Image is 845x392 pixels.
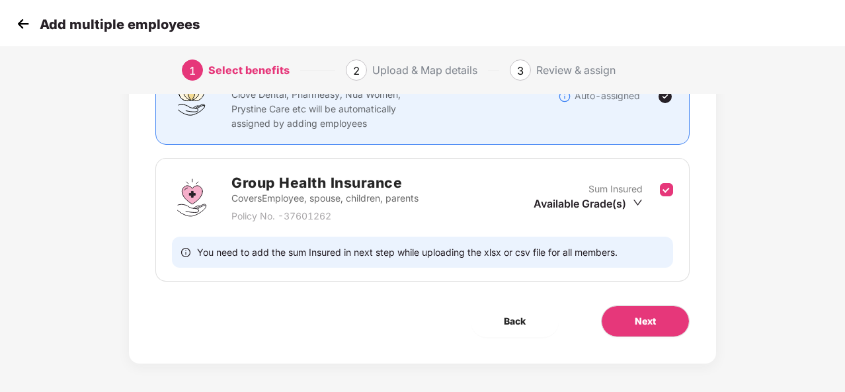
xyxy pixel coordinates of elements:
span: Back [504,314,526,329]
span: You need to add the sum Insured in next step while uploading the xlsx or csv file for all members. [197,246,618,258]
img: svg+xml;base64,PHN2ZyBpZD0iQWZmaW5pdHlfQmVuZWZpdHMiIGRhdGEtbmFtZT0iQWZmaW5pdHkgQmVuZWZpdHMiIHhtbG... [172,77,212,116]
p: Auto-assigned [575,89,640,103]
img: svg+xml;base64,PHN2ZyBpZD0iVGljay0yNHgyNCIgeG1sbnM9Imh0dHA6Ly93d3cudzMub3JnLzIwMDAvc3ZnIiB3aWR0aD... [657,89,673,104]
span: info-circle [181,246,190,258]
span: 3 [517,64,524,77]
button: Back [471,305,559,337]
div: Upload & Map details [372,59,477,81]
p: Policy No. - 37601262 [231,209,419,223]
span: down [633,198,643,208]
p: Add multiple employees [40,17,200,32]
div: Review & assign [536,59,616,81]
p: Covers Employee, spouse, children, parents [231,191,419,206]
img: svg+xml;base64,PHN2ZyB4bWxucz0iaHR0cDovL3d3dy53My5vcmcvMjAwMC9zdmciIHdpZHRoPSIzMCIgaGVpZ2h0PSIzMC... [13,14,33,34]
p: Sum Insured [588,182,643,196]
span: 2 [353,64,360,77]
span: Next [635,314,656,329]
span: 1 [189,64,196,77]
div: Select benefits [208,59,290,81]
img: svg+xml;base64,PHN2ZyBpZD0iSW5mb18tXzMyeDMyIiBkYXRhLW5hbWU9IkluZm8gLSAzMngzMiIgeG1sbnM9Imh0dHA6Ly... [558,90,571,103]
h2: Group Health Insurance [231,172,419,194]
p: Clove Dental, Pharmeasy, Nua Women, Prystine Care etc will be automatically assigned by adding em... [231,87,427,131]
div: Available Grade(s) [534,196,643,211]
button: Next [601,305,690,337]
img: svg+xml;base64,PHN2ZyBpZD0iR3JvdXBfSGVhbHRoX0luc3VyYW5jZSIgZGF0YS1uYW1lPSJHcm91cCBIZWFsdGggSW5zdX... [172,178,212,217]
